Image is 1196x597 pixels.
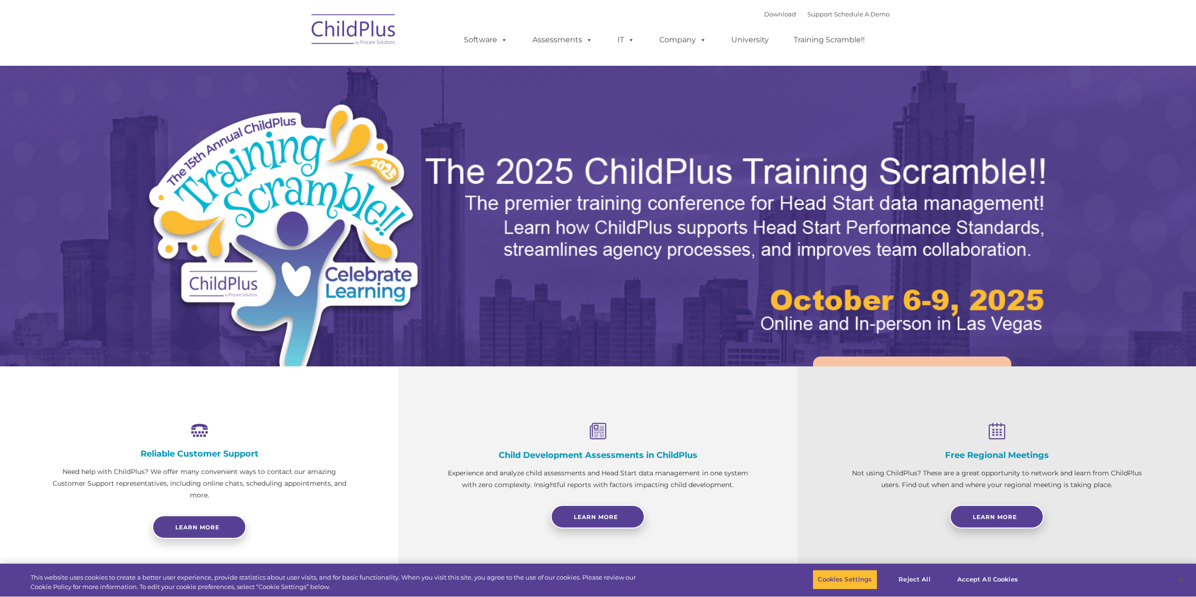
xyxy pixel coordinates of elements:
p: Experience and analyze child assessments and Head Start data management in one system with zero c... [446,467,750,491]
font: | [764,10,890,18]
a: IT [608,31,644,49]
a: Support [807,10,832,18]
button: Accept All Cookies [952,570,1023,589]
a: Assessments [523,31,602,49]
span: Phone number [131,101,171,108]
a: Training Scramble!! [784,31,874,49]
span: Last name [131,62,159,69]
h4: Reliable Customer Support [47,449,352,459]
span: Learn more [175,524,219,531]
span: Learn More [574,513,618,520]
p: Need help with ChildPlus? We offer many convenient ways to contact our amazing Customer Support r... [47,466,352,501]
a: Learn More [950,505,1044,528]
p: Not using ChildPlus? These are a great opportunity to network and learn from ChildPlus users. Fin... [844,467,1149,491]
button: Cookies Settings [813,570,877,589]
a: Learn More [551,505,645,528]
img: ChildPlus by Procare Solutions [307,8,401,54]
div: This website uses cookies to create a better user experience, provide statistics about user visit... [31,573,658,591]
a: Learn More [813,357,1011,410]
button: Reject All [885,570,944,589]
a: Software [454,31,517,49]
span: Learn More [973,513,1017,520]
a: Learn more [152,515,246,539]
a: Company [650,31,716,49]
h4: Child Development Assessments in ChildPlus [446,450,750,460]
a: Schedule A Demo [834,10,890,18]
a: Download [764,10,796,18]
button: Close [1171,569,1191,590]
h4: Free Regional Meetings [844,450,1149,460]
a: University [722,31,778,49]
